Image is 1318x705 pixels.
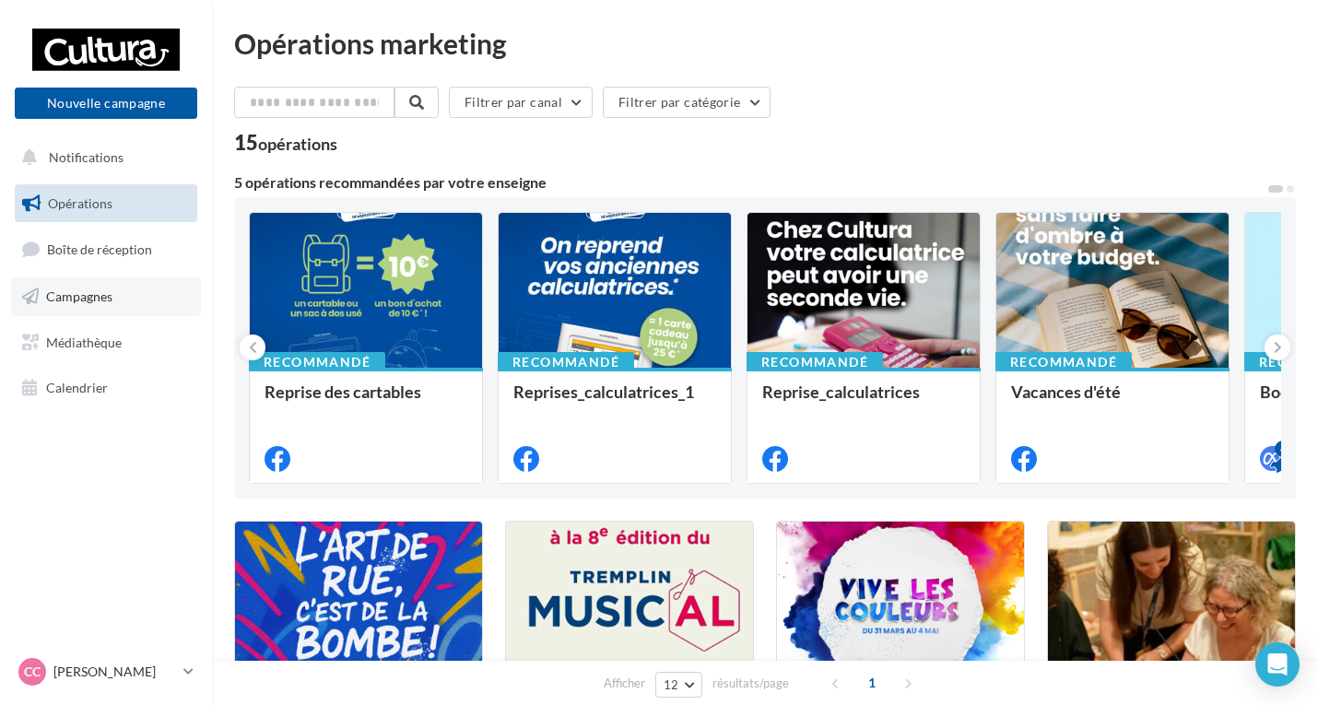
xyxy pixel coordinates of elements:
a: Calendrier [11,369,201,407]
div: Open Intercom Messenger [1255,642,1300,687]
a: Boîte de réception [11,229,201,269]
span: Calendrier [46,380,108,395]
span: 12 [664,677,679,692]
div: 15 [234,133,337,153]
a: CC [PERSON_NAME] [15,654,197,689]
button: Filtrer par catégorie [603,87,771,118]
div: Reprise_calculatrices [762,382,965,419]
div: Recommandé [995,352,1132,372]
button: Nouvelle campagne [15,88,197,119]
span: 1 [857,668,887,698]
div: Opérations marketing [234,29,1296,57]
span: résultats/page [712,675,789,692]
div: Recommandé [249,352,385,372]
div: Reprise des cartables [265,382,467,419]
span: Notifications [49,149,124,165]
span: CC [24,663,41,681]
button: Filtrer par canal [449,87,593,118]
button: 12 [655,672,702,698]
span: Opérations [48,195,112,211]
a: Opérations [11,184,201,223]
div: Recommandé [747,352,883,372]
button: Notifications [11,138,194,177]
div: 5 opérations recommandées par votre enseigne [234,175,1266,190]
div: Reprises_calculatrices_1 [513,382,716,419]
p: [PERSON_NAME] [53,663,176,681]
a: Médiathèque [11,323,201,362]
span: Médiathèque [46,334,122,349]
span: Campagnes [46,288,112,304]
div: Vacances d'été [1011,382,1214,419]
span: Afficher [604,675,645,692]
div: Recommandé [498,352,634,372]
div: 4 [1275,441,1291,457]
a: Campagnes [11,277,201,316]
div: opérations [258,135,337,152]
span: Boîte de réception [47,241,152,257]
